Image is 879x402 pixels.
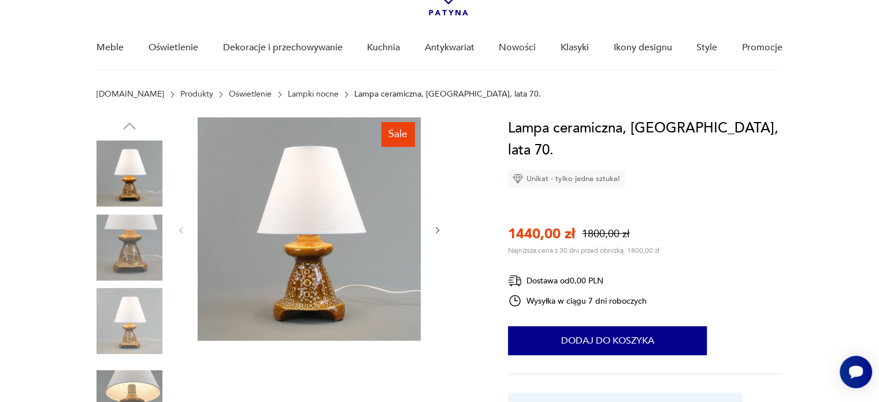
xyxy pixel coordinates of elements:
[97,215,162,281] img: Zdjęcie produktu Lampa ceramiczna, Mirostowice, lata 70.
[499,25,536,70] a: Nowości
[97,141,162,206] img: Zdjęcie produktu Lampa ceramiczna, Mirostowice, lata 70.
[508,326,707,355] button: Dodaj do koszyka
[180,90,213,99] a: Produkty
[613,25,672,70] a: Ikony designu
[582,227,629,241] p: 1800,00 zł
[354,90,541,99] p: Lampa ceramiczna, [GEOGRAPHIC_DATA], lata 70.
[97,25,124,70] a: Meble
[222,25,342,70] a: Dekoracje i przechowywanie
[229,90,272,99] a: Oświetlenie
[198,117,421,341] img: Zdjęcie produktu Lampa ceramiczna, Mirostowice, lata 70.
[367,25,400,70] a: Kuchnia
[508,274,647,288] div: Dostawa od 0,00 PLN
[508,294,647,308] div: Wysyłka w ciągu 7 dni roboczych
[696,25,717,70] a: Style
[508,224,575,244] p: 1440,00 zł
[508,246,659,255] p: Najniższa cena z 30 dni przed obniżką: 1800,00 zł
[149,25,198,70] a: Oświetlenie
[381,122,414,146] div: Sale
[840,356,872,388] iframe: Smartsupp widget button
[288,90,339,99] a: Lampki nocne
[97,90,164,99] a: [DOMAIN_NAME]
[513,174,523,184] img: Ikona diamentu
[561,25,589,70] a: Klasyki
[742,25,782,70] a: Promocje
[425,25,474,70] a: Antykwariat
[508,274,522,288] img: Ikona dostawy
[97,288,162,354] img: Zdjęcie produktu Lampa ceramiczna, Mirostowice, lata 70.
[508,170,625,187] div: Unikat - tylko jedna sztuka!
[508,117,782,161] h1: Lampa ceramiczna, [GEOGRAPHIC_DATA], lata 70.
